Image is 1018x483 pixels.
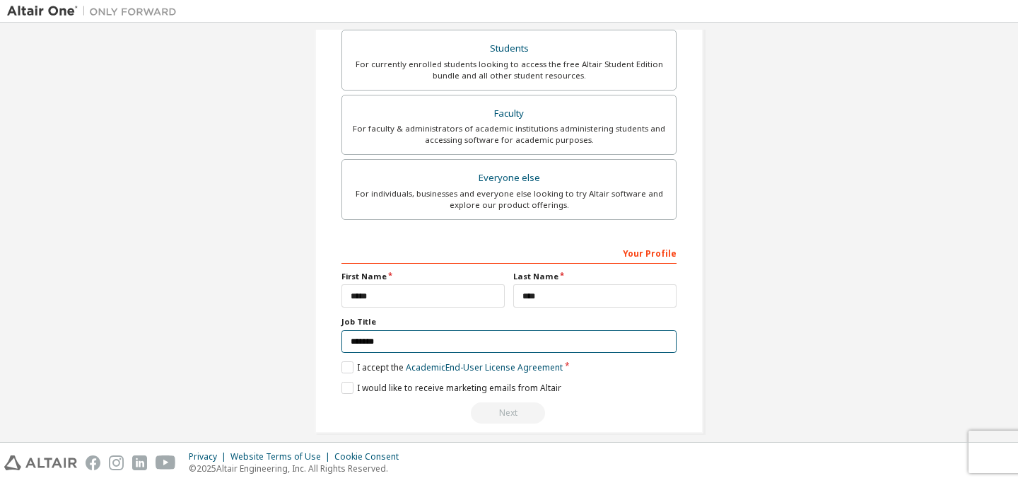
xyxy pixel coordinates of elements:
div: Website Terms of Use [230,451,334,462]
div: Your Profile [341,241,677,264]
img: facebook.svg [86,455,100,470]
label: Last Name [513,271,677,282]
img: instagram.svg [109,455,124,470]
a: Academic End-User License Agreement [406,361,563,373]
img: altair_logo.svg [4,455,77,470]
label: I would like to receive marketing emails from Altair [341,382,561,394]
div: Privacy [189,451,230,462]
label: First Name [341,271,505,282]
div: For currently enrolled students looking to access the free Altair Student Edition bundle and all ... [351,59,667,81]
label: I accept the [341,361,563,373]
div: Faculty [351,104,667,124]
img: youtube.svg [156,455,176,470]
img: linkedin.svg [132,455,147,470]
div: For individuals, businesses and everyone else looking to try Altair software and explore our prod... [351,188,667,211]
div: Read and acccept EULA to continue [341,402,677,424]
div: Students [351,39,667,59]
img: Altair One [7,4,184,18]
label: Job Title [341,316,677,327]
p: © 2025 Altair Engineering, Inc. All Rights Reserved. [189,462,407,475]
div: Cookie Consent [334,451,407,462]
div: For faculty & administrators of academic institutions administering students and accessing softwa... [351,123,667,146]
div: Everyone else [351,168,667,188]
